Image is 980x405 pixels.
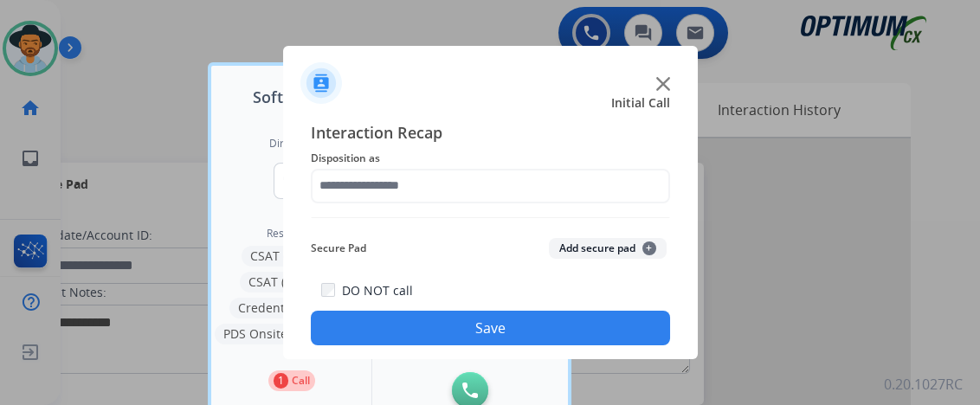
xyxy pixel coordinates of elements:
button: 1Call [268,370,315,391]
span: Resources [267,227,317,241]
span: Initial Call [611,94,670,112]
p: 0.20.1027RC [884,374,963,395]
label: DO NOT call [342,282,413,299]
mat-icon: connect_without_contact [281,170,302,191]
button: Credentialing Pool [229,298,353,318]
h2: Directory [269,137,314,151]
button: CSAT (Spanish) [240,272,344,292]
button: Add secure pad+ [549,238,667,259]
button: PDS Onsite (Warm Xfer) [215,324,368,344]
img: contactIcon [300,62,342,104]
span: Interaction Recap [311,120,670,148]
span: Secure Pad [311,238,366,259]
p: 1 [274,373,288,389]
img: contact-recap-line.svg [311,217,670,218]
img: call-button [462,382,478,398]
button: Save [311,311,670,345]
button: CSAT (English) [242,246,341,267]
span: Disposition as [311,148,670,169]
span: + [642,241,656,255]
p: Call [292,373,310,389]
span: Softphone [253,85,330,109]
